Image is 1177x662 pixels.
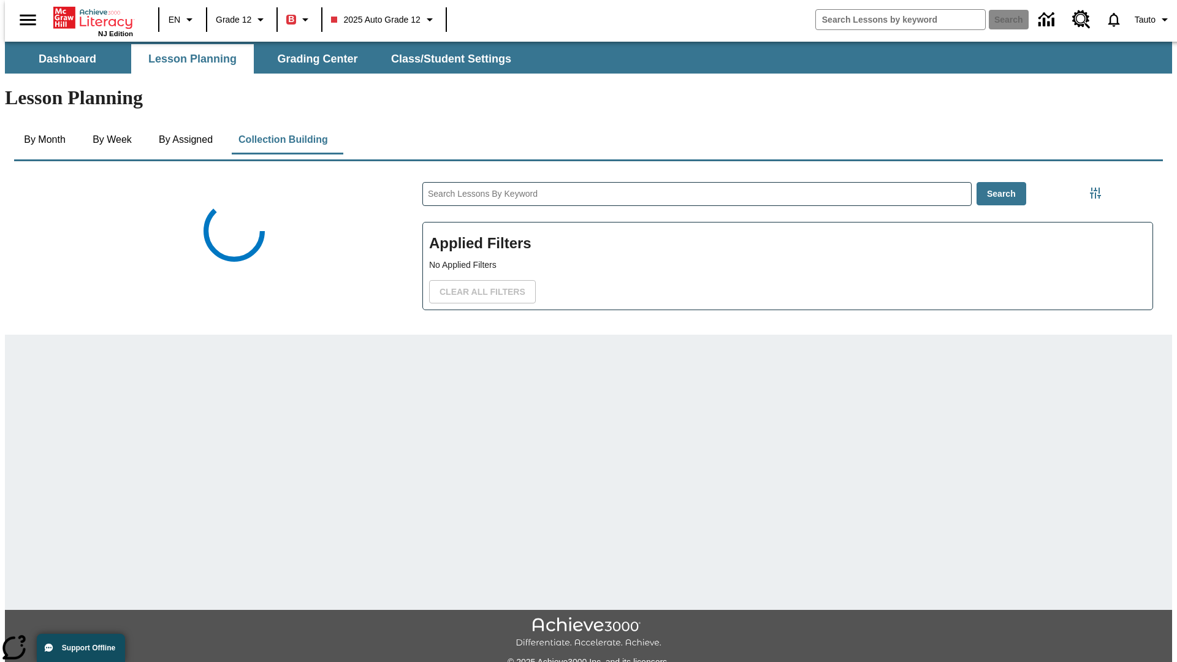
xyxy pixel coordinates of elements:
button: By Week [82,125,143,154]
span: Dashboard [39,52,96,66]
span: Class/Student Settings [391,52,511,66]
a: Resource Center, Will open in new tab [1065,3,1098,36]
input: Search Lessons By Keyword [423,183,971,205]
p: No Applied Filters [429,259,1146,272]
button: By Month [14,125,75,154]
h2: Applied Filters [429,229,1146,259]
button: Filters Side menu [1083,181,1108,205]
button: By Assigned [149,125,223,154]
div: SubNavbar [5,42,1172,74]
button: Grading Center [256,44,379,74]
a: Home [53,6,133,30]
button: Class/Student Settings [381,44,521,74]
div: Home [53,4,133,37]
div: SubNavbar [5,44,522,74]
button: Open side menu [10,2,46,38]
button: Class: 2025 Auto Grade 12, Select your class [326,9,441,31]
a: Notifications [1098,4,1130,36]
span: Lesson Planning [148,52,237,66]
div: Applied Filters [422,222,1153,310]
span: 2025 Auto Grade 12 [331,13,420,26]
input: search field [816,10,985,29]
button: Profile/Settings [1130,9,1177,31]
button: Boost Class color is red. Change class color [281,9,318,31]
span: Tauto [1135,13,1156,26]
button: Grade: Grade 12, Select a grade [211,9,273,31]
button: Search [977,182,1026,206]
span: Grading Center [277,52,357,66]
button: Support Offline [37,634,125,662]
img: Achieve3000 Differentiate Accelerate Achieve [516,617,661,649]
button: Language: EN, Select a language [163,9,202,31]
span: NJ Edition [98,30,133,37]
h1: Lesson Planning [5,86,1172,109]
a: Data Center [1031,3,1065,37]
span: Support Offline [62,644,115,652]
span: B [288,12,294,27]
button: Lesson Planning [131,44,254,74]
button: Collection Building [229,125,338,154]
span: Grade 12 [216,13,251,26]
span: EN [169,13,180,26]
button: Dashboard [6,44,129,74]
div: Collections [4,156,403,335]
div: Search [403,156,1163,335]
